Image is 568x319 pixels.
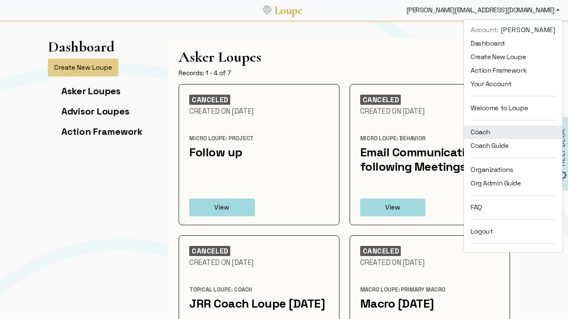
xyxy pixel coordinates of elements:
a: Org Admin Guide [464,177,562,190]
a: Asker Loupes [61,85,121,97]
a: FAQ [464,201,562,214]
span: [PERSON_NAME] [501,25,556,35]
a: Advisor Loupes [61,105,129,117]
div: Created On [DATE] [189,258,329,267]
span: Account: [471,25,499,34]
div: Topical Loupe: Coach [189,286,329,294]
a: Action Framework [61,125,143,137]
h1: Asker Loupes [179,48,510,65]
a: Email Communication following Meetings [360,145,479,174]
a: Coach Guide [464,139,562,153]
a: Organizations [464,163,562,177]
div: CANCELED [360,246,401,256]
div: CANCELED [360,95,401,105]
h1: Dashboard [48,38,115,55]
a: Loupe [271,3,305,18]
div: Records: 1 - 4 of 7 [179,69,231,77]
a: Macro [DATE] [360,296,434,311]
div: Macro Loupe: Primary Macro [360,286,500,294]
a: JRR Coach Loupe [DATE] [189,296,325,311]
a: Follow up [189,145,243,160]
button: View [189,199,255,216]
a: Logout [464,225,562,238]
div: Micro Loupe: Project [189,135,329,142]
a: Coach [464,125,562,139]
div: Created On [DATE] [360,106,500,116]
a: Welcome to Loupe [464,101,562,115]
img: Loupe Logo [263,6,271,14]
button: Create New Loupe [48,59,119,76]
button: View [360,199,426,216]
a: Action Framework [464,64,562,77]
a: Create New Loupe [464,50,562,64]
a: Your Account [464,77,562,91]
img: brightness_alert_FILL0_wght500_GRAD0_ops.svg [558,170,567,179]
ul: [PERSON_NAME][EMAIL_ADDRESS][DOMAIN_NAME] [464,23,562,249]
div: CANCELED [189,246,230,256]
div: CANCELED [189,95,230,105]
a: Dashboard [464,37,562,50]
div: [PERSON_NAME][EMAIL_ADDRESS][DOMAIN_NAME] [403,2,563,19]
div: Created On [DATE] [189,106,329,116]
div: Micro Loupe: Behavior [360,135,500,142]
div: Created On [DATE] [360,258,500,267]
app-left-page-nav: Dashboard [48,38,143,146]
